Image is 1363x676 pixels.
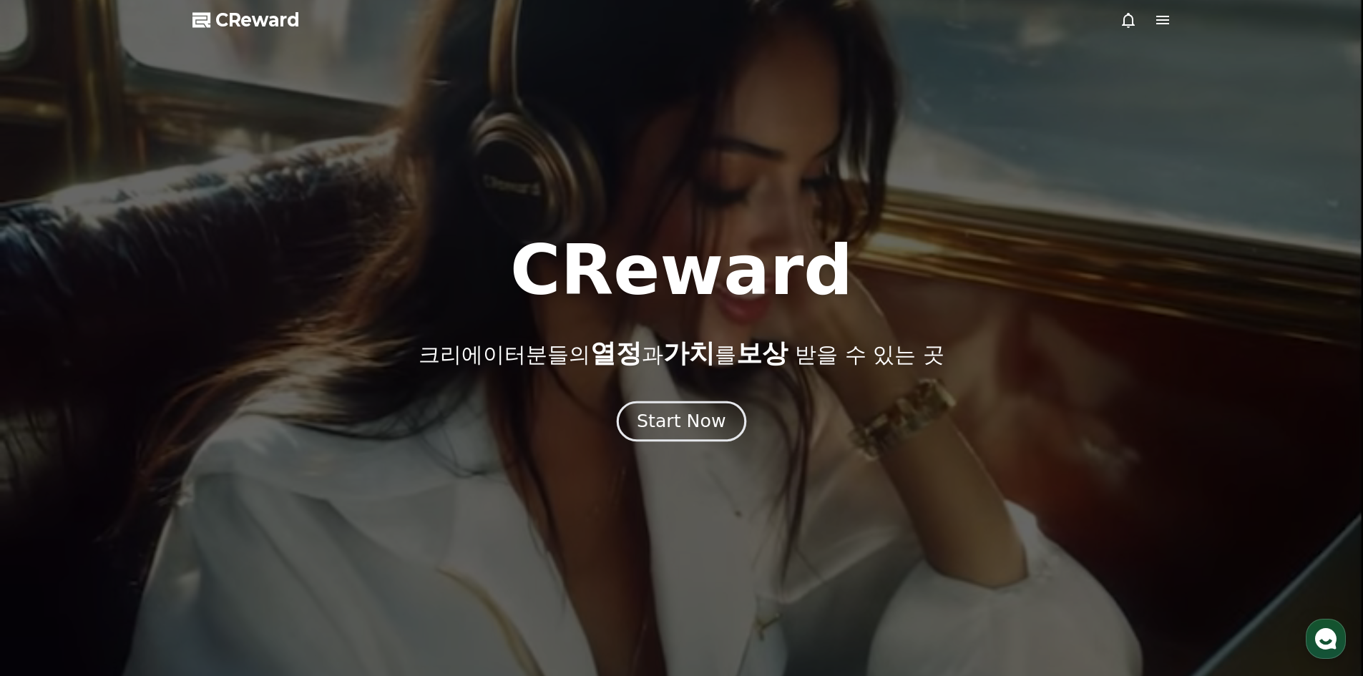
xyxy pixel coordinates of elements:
[185,454,275,489] a: 설정
[215,9,300,31] span: CReward
[637,409,726,433] div: Start Now
[510,236,853,305] h1: CReward
[131,476,148,487] span: 대화
[94,454,185,489] a: 대화
[590,338,642,368] span: 열정
[620,416,743,430] a: Start Now
[192,9,300,31] a: CReward
[221,475,238,486] span: 설정
[419,339,944,368] p: 크리에이터분들의 과 를 받을 수 있는 곳
[663,338,715,368] span: 가치
[617,401,746,441] button: Start Now
[45,475,54,486] span: 홈
[736,338,788,368] span: 보상
[4,454,94,489] a: 홈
